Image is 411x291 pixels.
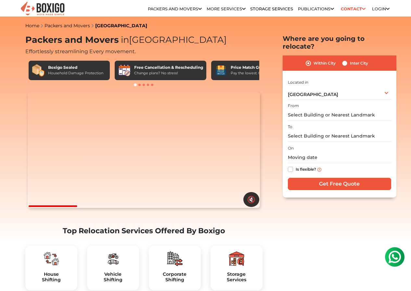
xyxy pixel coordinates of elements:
a: HouseShifting [31,272,72,283]
a: VehicleShifting [92,272,134,283]
label: Inter City [350,59,368,67]
div: Price Match Guarantee [231,65,280,70]
img: Free Cancellation & Rescheduling [118,64,131,77]
label: Within City [314,59,336,67]
a: StorageServices [216,272,257,283]
h5: Storage Services [216,272,257,283]
img: boxigo_packers_and_movers_plan [167,251,183,266]
h2: Top Relocation Services Offered By Boxigo [25,226,263,235]
a: CorporateShifting [154,272,196,283]
div: Free Cancellation & Rescheduling [134,65,203,70]
input: Select Building or Nearest Landmark [288,109,391,121]
input: Moving date [288,152,391,163]
h5: House Shifting [31,272,72,283]
span: Effortlessly streamlining Every movement. [25,48,136,55]
h5: Corporate Shifting [154,272,196,283]
input: Select Building or Nearest Landmark [288,130,391,142]
label: From [288,103,299,109]
img: Boxigo Sealed [32,64,45,77]
label: Located in [288,79,308,85]
label: Is flexible? [296,165,316,172]
a: Publications [298,6,334,11]
a: Packers and Movers [45,23,90,29]
span: [GEOGRAPHIC_DATA] [288,91,338,97]
a: [GEOGRAPHIC_DATA] [95,23,147,29]
video: Your browser does not support the video tag. [28,92,260,208]
a: Contact [339,4,367,14]
h1: Packers and Movers [25,35,263,45]
div: Boxigo Sealed [48,65,103,70]
a: Home [25,23,39,29]
div: Change plans? No stress! [134,70,203,76]
a: More services [207,6,246,11]
label: To [288,124,292,130]
a: Login [372,6,390,11]
input: Get Free Quote [288,178,391,190]
img: Price Match Guarantee [214,64,227,77]
span: in [121,34,129,45]
img: boxigo_packers_and_movers_plan [105,251,121,266]
span: [GEOGRAPHIC_DATA] [119,34,227,45]
a: Packers and Movers [148,6,202,11]
a: Storage Services [250,6,293,11]
img: info [317,168,321,172]
img: boxigo_packers_and_movers_plan [229,251,244,266]
img: whatsapp-icon.svg [6,6,19,19]
h5: Vehicle Shifting [92,272,134,283]
h2: Where are you going to relocate? [283,35,396,50]
img: boxigo_packers_and_movers_plan [44,251,59,266]
div: Household Damage Protection [48,70,103,76]
img: Boxigo [20,1,65,17]
button: 🔇 [243,192,259,207]
label: On [288,145,294,151]
div: Pay the lowest. Guaranteed! [231,70,280,76]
